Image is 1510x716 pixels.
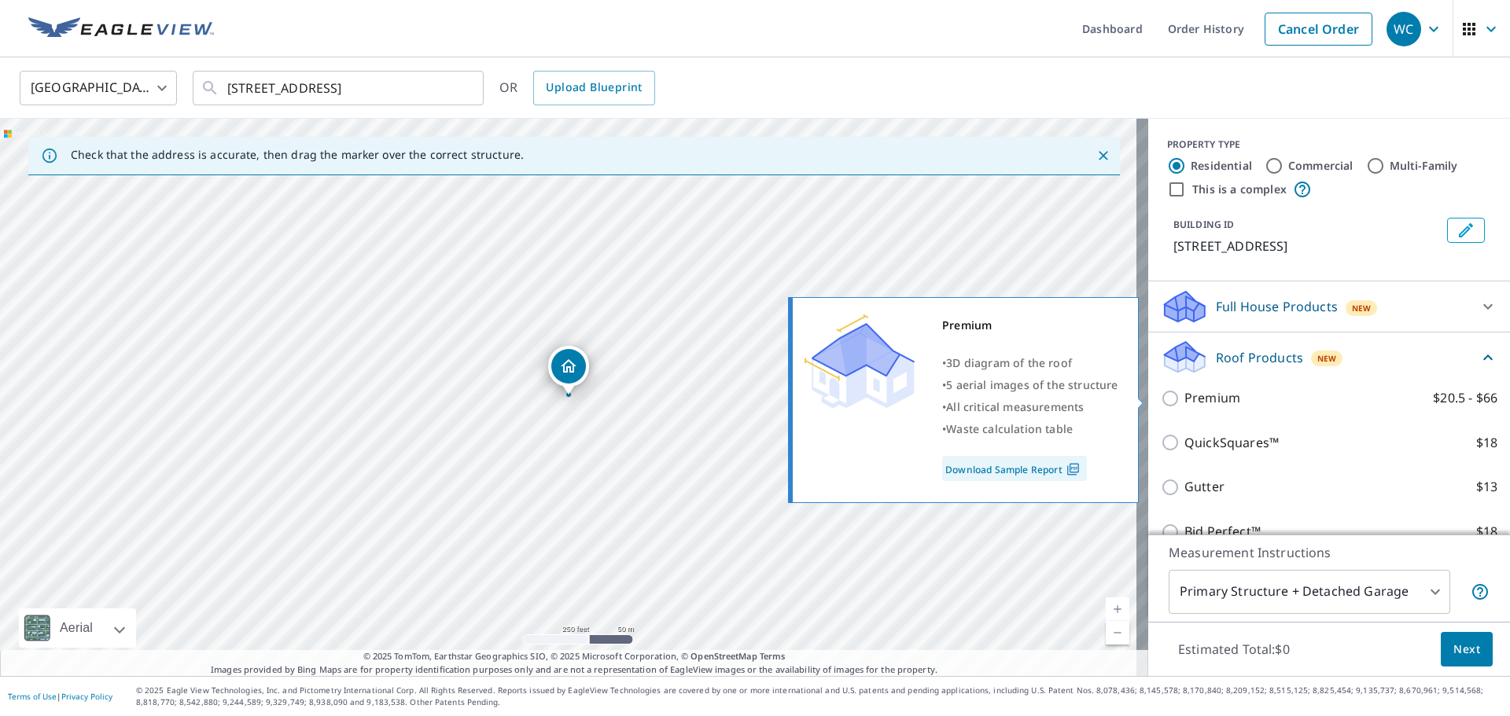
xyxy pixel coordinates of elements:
p: Check that the address is accurate, then drag the marker over the correct structure. [71,148,524,162]
button: Edit building 1 [1447,218,1485,243]
p: Full House Products [1216,297,1338,316]
div: Roof ProductsNew [1161,339,1497,376]
p: Estimated Total: $0 [1166,632,1302,666]
span: New [1317,352,1337,365]
div: • [942,396,1118,418]
p: Roof Products [1216,348,1303,367]
span: 5 aerial images of the structure [946,377,1118,392]
p: BUILDING ID [1173,218,1234,231]
div: Full House ProductsNew [1161,288,1497,325]
span: Upload Blueprint [546,78,642,97]
a: Terms [760,650,786,662]
p: [STREET_ADDRESS] [1173,237,1441,255]
div: • [942,352,1118,374]
div: PROPERTY TYPE [1167,138,1491,152]
p: © 2025 Eagle View Technologies, Inc. and Pictometry International Corp. All Rights Reserved. Repo... [136,685,1502,708]
div: OR [499,71,655,105]
p: $18 [1476,522,1497,542]
div: • [942,374,1118,396]
button: Next [1441,632,1493,667]
a: Current Level 17, Zoom Out [1106,621,1129,644]
span: Your report will include the primary structure and a detached garage if one exists. [1471,582,1490,601]
p: Bid Perfect™ [1184,522,1261,542]
a: OpenStreetMap [691,650,757,662]
div: Primary Structure + Detached Garage [1169,570,1450,614]
img: Pdf Icon [1063,462,1084,476]
button: Close [1093,145,1114,166]
label: Multi-Family [1390,158,1458,174]
a: Privacy Policy [61,691,112,702]
label: This is a complex [1192,182,1287,197]
span: 3D diagram of the roof [946,355,1072,370]
p: Measurement Instructions [1169,543,1490,562]
span: All critical measurements [946,399,1084,414]
p: Gutter [1184,477,1225,497]
p: $20.5 - $66 [1433,388,1497,408]
img: EV Logo [28,17,214,41]
span: © 2025 TomTom, Earthstar Geographics SIO, © 2025 Microsoft Corporation, © [363,650,786,663]
label: Commercial [1288,158,1353,174]
div: • [942,418,1118,440]
div: Aerial [55,608,98,648]
p: Premium [1184,388,1240,408]
a: Cancel Order [1265,13,1372,46]
a: Terms of Use [8,691,57,702]
a: Current Level 17, Zoom In [1106,597,1129,621]
div: Dropped pin, building 1, Residential property, 105 Forliview Rd Glenshaw, PA 15116 [548,346,589,395]
p: | [8,692,112,701]
span: Waste calculation table [946,421,1073,436]
a: Upload Blueprint [533,71,654,105]
p: $18 [1476,433,1497,453]
span: Next [1453,640,1480,659]
img: Premium [805,314,915,409]
span: New [1352,302,1372,314]
p: $13 [1476,477,1497,497]
div: WC [1387,12,1421,46]
p: QuickSquares™ [1184,433,1279,453]
a: Download Sample Report [942,456,1087,481]
label: Residential [1191,158,1252,174]
input: Search by address or latitude-longitude [227,66,451,110]
div: Premium [942,314,1118,336]
div: Aerial [19,608,136,648]
div: [GEOGRAPHIC_DATA] [20,66,177,110]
